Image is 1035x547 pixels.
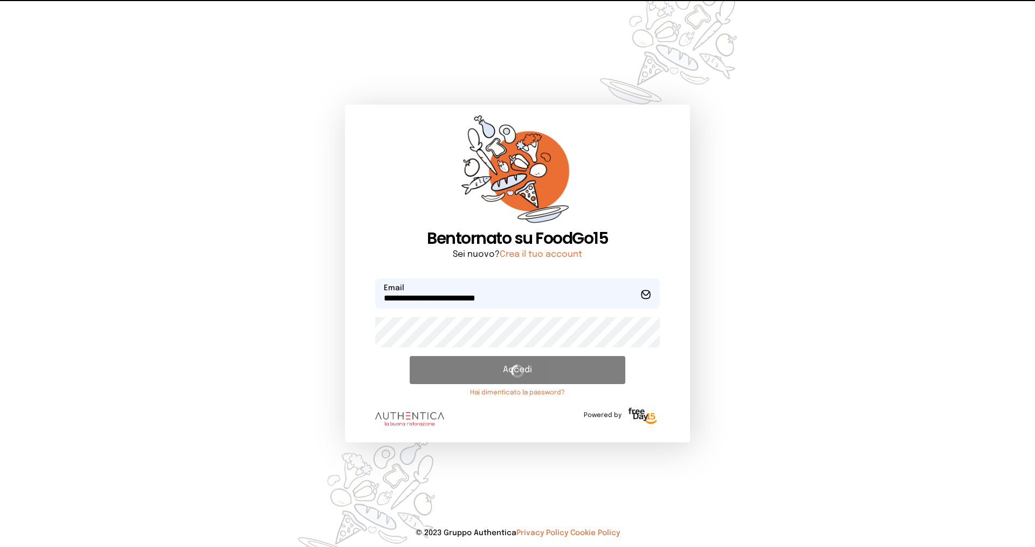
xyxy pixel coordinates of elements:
[461,115,574,229] img: sticker-orange.65babaf.png
[584,411,622,420] span: Powered by
[375,229,660,248] h1: Bentornato su FoodGo15
[570,529,620,537] a: Cookie Policy
[410,388,625,397] a: Hai dimenticato la password?
[626,406,660,427] img: logo-freeday.3e08031.png
[17,528,1018,538] p: © 2023 Gruppo Authentica
[375,248,660,261] p: Sei nuovo?
[500,250,582,259] a: Crea il tuo account
[375,412,444,426] img: logo.8f33a47.png
[516,529,568,537] a: Privacy Policy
